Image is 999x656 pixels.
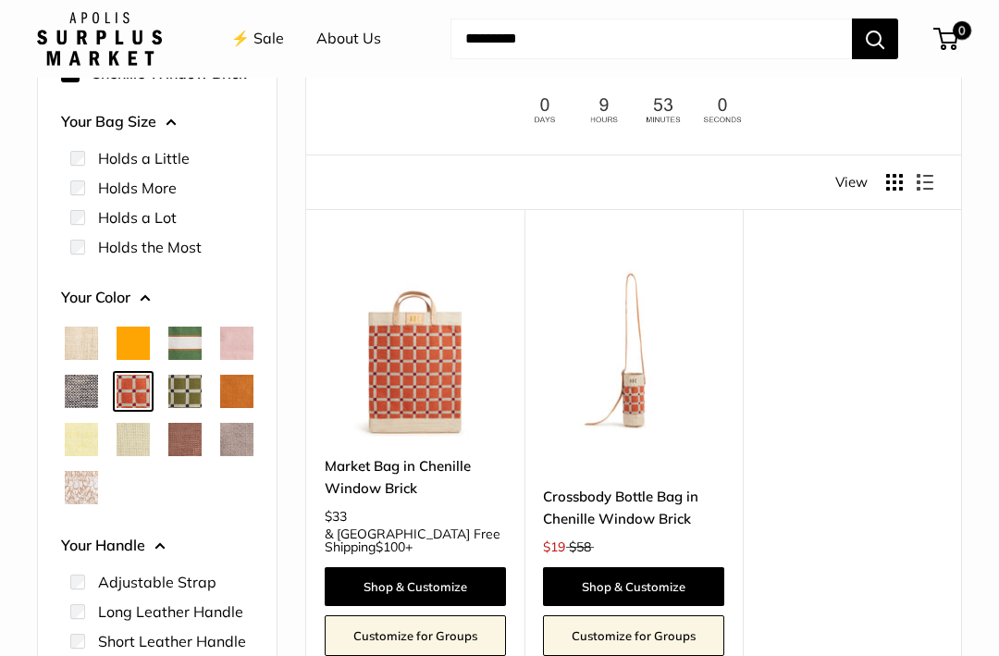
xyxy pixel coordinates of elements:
button: Natural [65,327,98,360]
button: Chambray [65,375,98,408]
button: Search [852,19,898,59]
input: Search... [450,19,852,59]
span: & [GEOGRAPHIC_DATA] Free Shipping + [325,527,506,553]
img: Crossbody Bottle Bag in Chenille Window Brick [543,255,724,437]
button: Taupe [220,423,253,456]
span: $19 [543,538,565,555]
button: Daisy [65,423,98,456]
label: Holds a Little [98,147,190,169]
a: Shop & Customize [543,567,724,606]
label: Holds the Most [98,236,202,258]
label: Holds More [98,177,177,199]
button: Your Handle [61,532,253,560]
img: Apolis: Surplus Market [37,12,162,66]
a: 0 [935,28,958,50]
img: Market Bag in Chenille Window Brick [325,255,506,437]
button: Cognac [220,375,253,408]
a: Market Bag in Chenille Window BrickMarket Bag in Chenille Window Brick [325,255,506,437]
a: About Us [316,25,381,53]
a: Customize for Groups [543,615,724,656]
span: $100 [376,538,405,555]
label: Short Leather Handle [98,630,246,652]
button: Mustang [168,423,202,456]
a: Shop & Customize [325,567,506,606]
a: Customize for Groups [325,615,506,656]
button: Blush [220,327,253,360]
label: Adjustable Strap [98,571,216,593]
button: White Porcelain [65,471,98,504]
label: Holds a Lot [98,206,177,229]
span: 0 [953,21,971,40]
img: 12 hours only. Ends at 8pm [518,93,749,129]
a: Crossbody Bottle Bag in Chenille Window BrickCrossbody Bottle Bag in Chenille Window Brick [543,255,724,437]
label: Long Leather Handle [98,600,243,623]
span: $33 [325,508,347,525]
span: View [835,169,868,195]
button: Chenille Window Sage [168,375,202,408]
span: $58 [569,538,591,555]
a: Crossbody Bottle Bag in Chenille Window Brick [543,486,724,529]
button: Your Bag Size [61,108,253,136]
a: Market Bag in Chenille Window Brick [325,455,506,499]
button: Orange [117,327,150,360]
button: Display products as grid [886,174,903,191]
button: Your Color [61,284,253,312]
button: Display products as list [917,174,933,191]
a: ⚡️ Sale [231,25,284,53]
button: Mint Sorbet [117,423,150,456]
button: Court Green [168,327,202,360]
button: Chenille Window Brick [117,375,150,408]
